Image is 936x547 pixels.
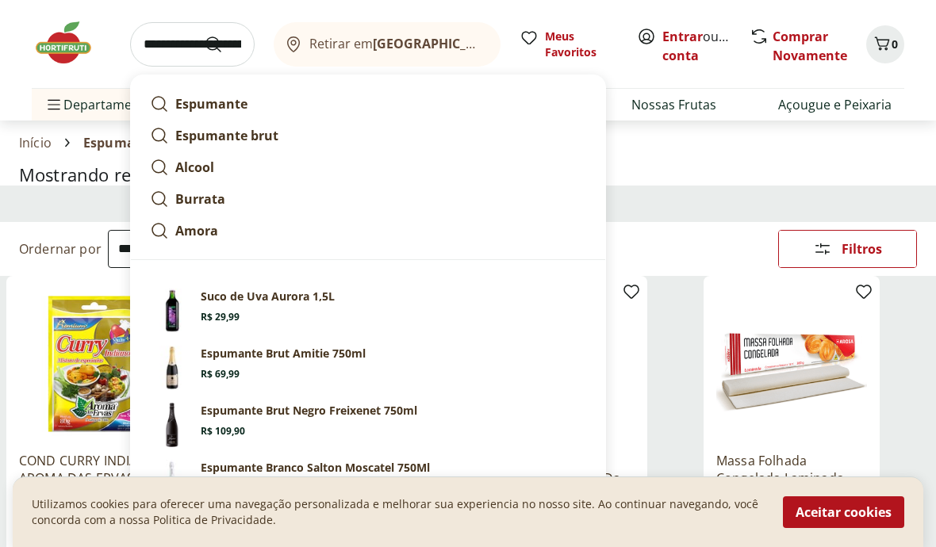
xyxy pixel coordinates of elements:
strong: Espumante [175,95,247,113]
span: Filtros [842,243,882,255]
span: R$ 29,99 [201,311,240,323]
a: Nossas Frutas [631,95,716,114]
p: Suco de Uva Aurora 1,5L [201,289,335,304]
span: Meus Favoritos [545,29,618,60]
p: Espumante Brut Amitie 750ml [201,346,366,361]
a: Alcool [144,151,593,183]
img: Hortifruti [32,19,111,67]
input: search [130,22,255,67]
button: Menu [44,86,63,124]
button: Filtros [778,230,917,268]
img: Principal [150,460,194,504]
img: Principal [150,403,194,447]
span: Retirar em [309,36,485,51]
img: Massa Folhada Congelada Laminada Arosa 300g [716,289,867,439]
img: COND CURRY INDIANO AROMA DAS ERVAS 60G [19,289,170,439]
a: PrincipalEspumante Brut Amitie 750mlR$ 69,99 [144,339,593,396]
strong: Amora [175,222,218,239]
h1: Mostrando resultados para: [19,165,917,185]
strong: Burrata [175,190,225,208]
a: Entrar [662,28,703,45]
button: Aceitar cookies [783,496,904,528]
span: R$ 109,90 [201,425,245,438]
a: PrincipalEspumante Branco Salton Moscatel 750MlR$ 49,99 [144,453,593,511]
span: Espumante aurora [83,136,205,150]
button: Submit Search [204,35,242,54]
span: Departamentos [44,86,159,124]
button: Retirar em[GEOGRAPHIC_DATA]/[GEOGRAPHIC_DATA] [274,22,501,67]
label: Ordernar por [19,240,102,258]
img: Principal [150,346,194,390]
a: Amora [144,215,593,247]
a: Início [19,136,52,150]
p: Espumante Branco Salton Moscatel 750Ml [201,460,430,476]
a: Suco de Uva Aurora 1,5LR$ 29,99 [144,282,593,339]
a: Comprar Novamente [773,28,847,64]
b: [GEOGRAPHIC_DATA]/[GEOGRAPHIC_DATA] [373,35,640,52]
a: Açougue e Peixaria [778,95,892,114]
span: 0 [892,36,898,52]
span: ou [662,27,733,65]
button: Carrinho [866,25,904,63]
span: R$ 69,99 [201,368,240,381]
a: Criar conta [662,28,750,64]
a: PrincipalEspumante Brut Negro Freixenet 750mlR$ 109,90 [144,396,593,453]
a: Espumante [144,88,593,120]
a: Massa Folhada Congelada Laminada Arosa 300g [716,452,867,487]
strong: Alcool [175,159,214,176]
svg: Abrir Filtros [813,239,832,258]
p: Espumante Brut Negro Freixenet 750ml [201,403,417,419]
a: Espumante brut [144,120,593,151]
a: Meus Favoritos [520,29,618,60]
p: Utilizamos cookies para oferecer uma navegação personalizada e melhorar sua experiencia no nosso ... [32,496,764,528]
strong: Espumante brut [175,127,278,144]
a: COND CURRY INDIANO AROMA DAS ERVAS 60G [19,452,170,487]
a: Burrata [144,183,593,215]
